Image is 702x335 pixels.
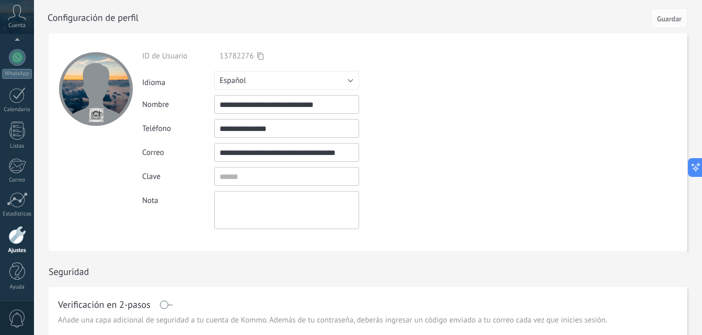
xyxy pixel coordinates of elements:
div: Correo [2,177,32,184]
div: Clave [142,172,214,182]
div: Correo [142,148,214,158]
div: Listas [2,143,32,150]
div: ID de Usuario [142,51,214,61]
div: Ayuda [2,284,32,291]
div: Idioma [142,74,214,88]
div: WhatsApp [2,69,32,79]
div: Nombre [142,100,214,110]
span: Español [220,76,246,86]
button: Español [214,71,359,90]
span: Cuenta [8,22,26,29]
h1: Verificación en 2-pasos [58,301,151,309]
div: Calendario [2,106,32,113]
span: Guardar [657,15,682,22]
h1: Seguridad [49,266,89,278]
div: Teléfono [142,124,214,134]
button: Guardar [651,8,687,28]
span: 13782276 [220,51,254,61]
div: Nota [142,191,214,206]
span: Añade una capa adicional de seguridad a tu cuenta de Kommo. Además de tu contraseña, deberás ingr... [58,315,607,326]
div: Estadísticas [2,211,32,218]
div: Ajustes [2,247,32,254]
